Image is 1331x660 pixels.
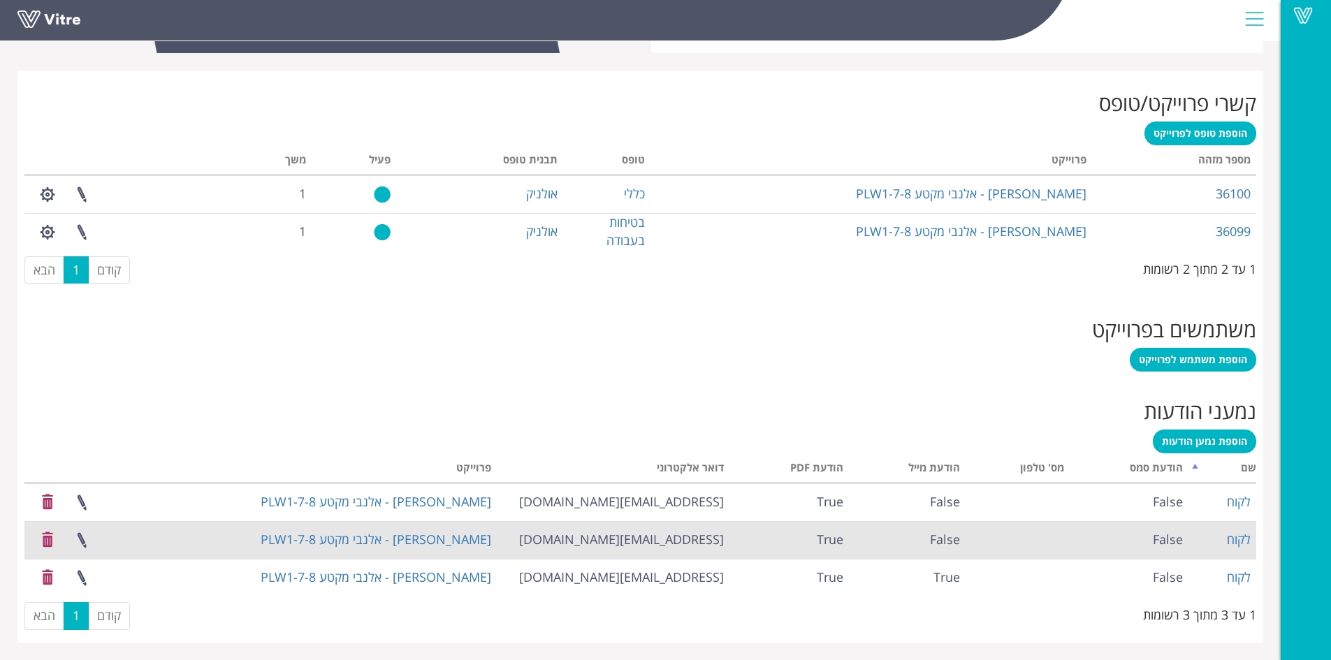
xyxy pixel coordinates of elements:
[396,149,563,175] th: תבנית טופס
[729,559,848,596] td: True
[856,223,1086,240] a: [PERSON_NAME] - אלנבי מקטע PLW1-7-8
[230,149,312,175] th: משך
[1144,122,1256,145] a: הוספת טופס לפרוייקט
[24,602,64,630] a: הבא
[374,223,391,241] img: yes
[24,91,1256,115] h2: קשרי פרוייקט/טופס
[497,457,729,483] th: דואר אלקטרוני
[849,483,966,521] td: False
[497,521,729,559] td: [EMAIL_ADDRESS][DOMAIN_NAME]
[563,149,650,175] th: טופס
[24,318,1256,341] h2: משתמשים בפרוייקט
[497,483,729,521] td: [EMAIL_ADDRESS][DOMAIN_NAME]
[174,457,497,483] th: פרוייקט
[1154,126,1247,140] span: הוספת טופס לפרוייקט
[650,149,1093,175] th: פרוייקט
[88,256,130,284] a: קודם
[966,457,1070,483] th: מס' טלפון
[1143,601,1256,624] div: 1 עד 3 מתוך 3 רשומות
[1070,521,1188,559] td: False
[849,457,966,483] th: הודעת מייל
[1216,185,1251,202] a: 36100
[849,521,966,559] td: False
[374,186,391,203] img: yes
[729,483,848,521] td: True
[1092,149,1256,175] th: מספר מזהה
[1188,457,1256,483] th: שם: activate to sort column descending
[1070,559,1188,596] td: False
[64,602,89,630] a: 1
[230,175,312,213] td: 1
[261,493,491,510] a: [PERSON_NAME] - אלנבי מקטע PLW1-7-8
[261,531,491,548] a: [PERSON_NAME] - אלנבי מקטע PLW1-7-8
[312,149,396,175] th: פעיל
[230,213,312,251] td: 1
[1227,569,1251,585] a: לקוח
[261,569,491,585] a: [PERSON_NAME] - אלנבי מקטע PLW1-7-8
[1139,353,1247,366] span: הוספת משתמש לפרוייקט
[88,602,130,630] a: קודם
[497,559,729,596] td: [EMAIL_ADDRESS][DOMAIN_NAME]
[24,399,1256,423] h2: נמעני הודעות
[729,521,848,559] td: True
[64,256,89,284] a: 1
[729,457,848,483] th: הודעת PDF
[1070,483,1188,521] td: False
[1070,457,1188,483] th: הודעת סמס
[856,185,1086,202] a: [PERSON_NAME] - אלנבי מקטע PLW1-7-8
[849,559,966,596] td: True
[1216,223,1251,240] a: 36099
[606,214,645,249] a: בטיחות בעבודה
[1227,531,1251,548] a: לקוח
[526,223,558,240] a: אולניק
[1162,434,1247,448] span: הוספת נמען הודעות
[24,256,64,284] a: הבא
[1153,430,1256,453] a: הוספת נמען הודעות
[624,185,645,202] a: כללי
[1227,493,1251,510] a: לקוח
[1143,255,1256,279] div: 1 עד 2 מתוך 2 רשומות
[526,185,558,202] a: אולניק
[1130,348,1256,372] a: הוספת משתמש לפרוייקט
